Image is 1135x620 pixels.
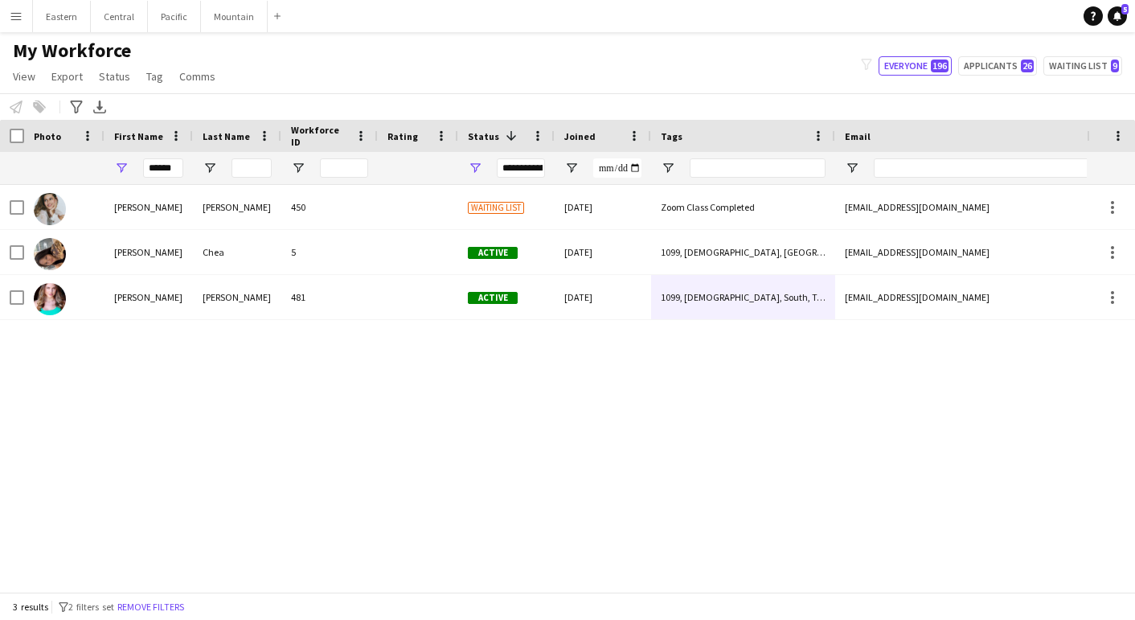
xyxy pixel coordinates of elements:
[281,230,378,274] div: 5
[13,69,35,84] span: View
[51,69,83,84] span: Export
[146,69,163,84] span: Tag
[143,158,183,178] input: First Name Filter Input
[845,130,871,142] span: Email
[555,275,651,319] div: [DATE]
[179,69,215,84] span: Comms
[193,230,281,274] div: Chea
[68,601,114,613] span: 2 filters set
[114,598,187,616] button: Remove filters
[468,247,518,259] span: Active
[291,124,349,148] span: Workforce ID
[291,161,305,175] button: Open Filter Menu
[1108,6,1127,26] a: 5
[468,130,499,142] span: Status
[651,185,835,229] div: Zoom Class Completed
[931,60,949,72] span: 196
[104,230,193,274] div: [PERSON_NAME]
[114,161,129,175] button: Open Filter Menu
[555,185,651,229] div: [DATE]
[90,97,109,117] app-action-btn: Export XLSX
[33,1,91,32] button: Eastern
[203,161,217,175] button: Open Filter Menu
[34,283,66,315] img: Hannah Holcomb
[661,130,682,142] span: Tags
[661,161,675,175] button: Open Filter Menu
[1121,4,1129,14] span: 5
[281,275,378,319] div: 481
[281,185,378,229] div: 450
[148,1,201,32] button: Pacific
[1021,60,1034,72] span: 26
[845,161,859,175] button: Open Filter Menu
[387,130,418,142] span: Rating
[140,66,170,87] a: Tag
[99,69,130,84] span: Status
[114,130,163,142] span: First Name
[468,292,518,304] span: Active
[193,185,281,229] div: [PERSON_NAME]
[651,230,835,274] div: 1099, [DEMOGRAPHIC_DATA], [GEOGRAPHIC_DATA], [GEOGRAPHIC_DATA]
[555,230,651,274] div: [DATE]
[34,130,61,142] span: Photo
[34,193,66,225] img: Hannah Taylor
[104,185,193,229] div: [PERSON_NAME]
[34,238,66,270] img: Hannah Chea
[1111,60,1119,72] span: 9
[232,158,272,178] input: Last Name Filter Input
[92,66,137,87] a: Status
[104,275,193,319] div: [PERSON_NAME]
[593,158,641,178] input: Joined Filter Input
[564,161,579,175] button: Open Filter Menu
[320,158,368,178] input: Workforce ID Filter Input
[468,202,524,214] span: Waiting list
[690,158,826,178] input: Tags Filter Input
[651,275,835,319] div: 1099, [DEMOGRAPHIC_DATA], South, Travel Team
[203,130,250,142] span: Last Name
[468,161,482,175] button: Open Filter Menu
[958,56,1037,76] button: Applicants26
[13,39,131,63] span: My Workforce
[193,275,281,319] div: [PERSON_NAME]
[564,130,596,142] span: Joined
[6,66,42,87] a: View
[45,66,89,87] a: Export
[201,1,268,32] button: Mountain
[879,56,952,76] button: Everyone196
[67,97,86,117] app-action-btn: Advanced filters
[173,66,222,87] a: Comms
[91,1,148,32] button: Central
[1043,56,1122,76] button: Waiting list9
